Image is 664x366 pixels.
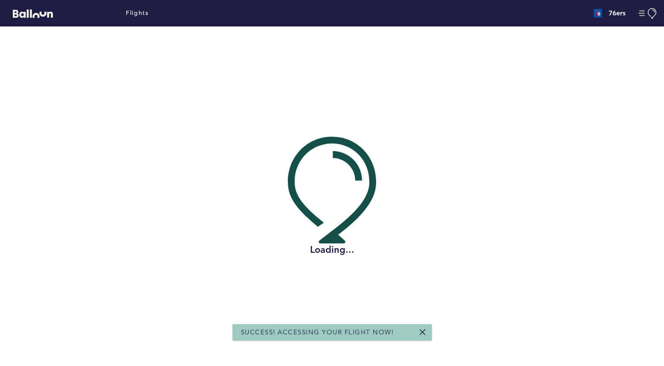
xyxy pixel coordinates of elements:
button: Manage Account [638,8,658,19]
a: Flights [126,9,148,18]
a: Balloon [6,9,53,18]
h4: 76ers [609,8,626,18]
svg: Balloon [13,9,53,18]
div: Success! Accessing your flight now! [232,324,432,340]
h2: Loading... [288,243,376,256]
